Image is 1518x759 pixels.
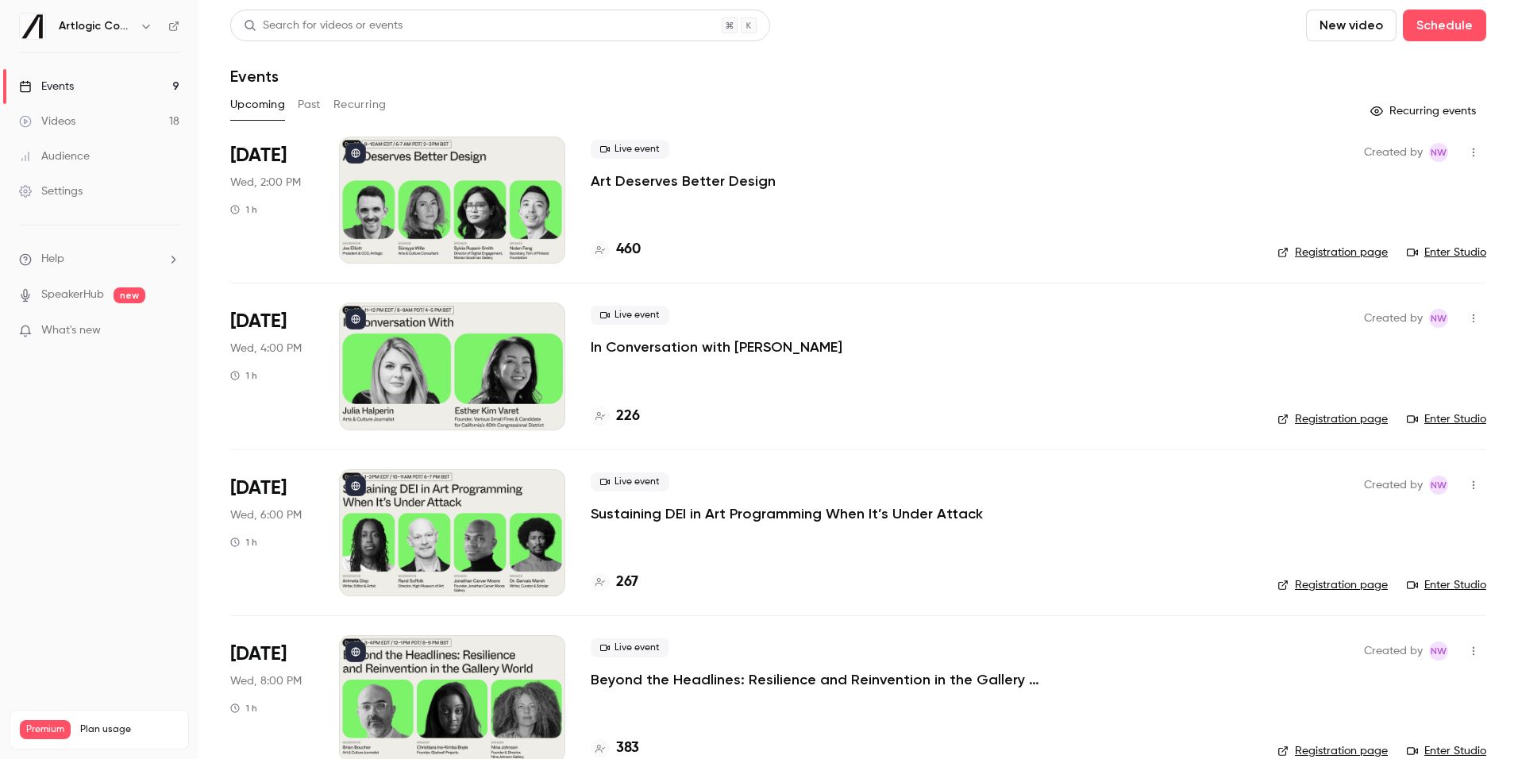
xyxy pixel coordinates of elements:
div: Videos [19,114,75,129]
span: new [114,287,145,303]
a: Registration page [1277,411,1388,427]
span: Created by [1364,641,1423,661]
h4: 383 [616,738,639,759]
div: Sep 17 Wed, 4:00 PM (Europe/London) [230,302,314,430]
span: Live event [591,140,669,159]
a: Sustaining DEI in Art Programming When It’s Under Attack [591,504,983,523]
a: Registration page [1277,245,1388,260]
a: Registration page [1277,577,1388,593]
span: Wed, 4:00 PM [230,341,302,356]
span: Created by [1364,476,1423,495]
div: Search for videos or events [244,17,403,34]
span: NW [1431,143,1447,162]
span: Plan usage [80,723,179,736]
div: 1 h [230,702,257,715]
a: Registration page [1277,743,1388,759]
span: NW [1431,641,1447,661]
a: 226 [591,406,640,427]
span: [DATE] [230,309,287,334]
span: [DATE] [230,476,287,501]
span: NW [1431,309,1447,328]
button: New video [1306,10,1397,41]
span: NW [1431,476,1447,495]
h4: 460 [616,239,641,260]
a: Art Deserves Better Design [591,171,776,191]
div: Audience [19,148,90,164]
div: 1 h [230,536,257,549]
span: Wed, 6:00 PM [230,507,302,523]
a: Beyond the Headlines: Resilience and Reinvention in the Gallery World [591,670,1067,689]
button: Past [298,92,321,118]
button: Recurring [333,92,387,118]
div: Settings [19,183,83,199]
a: Enter Studio [1407,743,1486,759]
li: help-dropdown-opener [19,251,179,268]
a: SpeakerHub [41,287,104,303]
span: Help [41,251,64,268]
h4: 226 [616,406,640,427]
button: Schedule [1403,10,1486,41]
span: Premium [20,720,71,739]
a: Enter Studio [1407,577,1486,593]
div: Events [19,79,74,94]
span: Wed, 8:00 PM [230,673,302,689]
span: Created by [1364,143,1423,162]
button: Upcoming [230,92,285,118]
span: Wed, 2:00 PM [230,175,301,191]
span: Natasha Whiffin [1429,143,1448,162]
span: [DATE] [230,143,287,168]
img: Artlogic Connect 2025 [20,13,45,39]
span: [DATE] [230,641,287,667]
span: Live event [591,638,669,657]
iframe: Noticeable Trigger [160,324,179,338]
span: Live event [591,472,669,491]
button: Recurring events [1363,98,1486,124]
span: Live event [591,306,669,325]
a: Enter Studio [1407,411,1486,427]
span: Natasha Whiffin [1429,309,1448,328]
span: Natasha Whiffin [1429,476,1448,495]
div: 1 h [230,369,257,382]
div: Sep 17 Wed, 2:00 PM (Europe/London) [230,137,314,264]
h6: Artlogic Connect 2025 [59,18,133,34]
span: What's new [41,322,101,339]
span: Natasha Whiffin [1429,641,1448,661]
a: In Conversation with [PERSON_NAME] [591,337,842,356]
div: 1 h [230,203,257,216]
a: 267 [591,572,638,593]
a: 383 [591,738,639,759]
span: Created by [1364,309,1423,328]
h1: Events [230,67,279,86]
a: Enter Studio [1407,245,1486,260]
h4: 267 [616,572,638,593]
a: 460 [591,239,641,260]
div: Sep 17 Wed, 6:00 PM (Europe/London) [230,469,314,596]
